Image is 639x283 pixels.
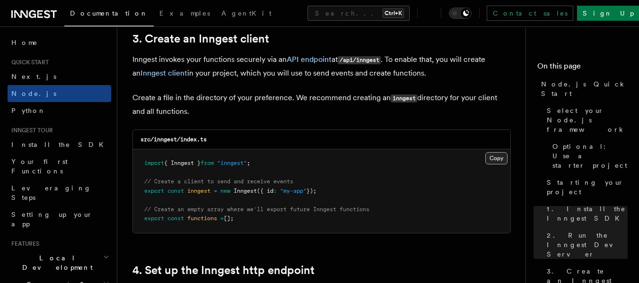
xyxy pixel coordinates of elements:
a: Inngest client [140,69,187,77]
button: Toggle dark mode [449,8,472,19]
span: Leveraging Steps [11,184,91,201]
a: 1. Install the Inngest SDK [543,200,628,227]
a: Install the SDK [8,136,111,153]
span: = [220,215,224,222]
span: = [214,188,217,194]
span: Select your Node.js framework [547,106,628,134]
span: Quick start [8,59,49,66]
span: Starting your project [547,178,628,197]
span: Local Development [8,253,103,272]
span: new [220,188,230,194]
span: ({ id [257,188,273,194]
span: import [144,160,164,166]
span: inngest [187,188,210,194]
span: 1. Install the Inngest SDK [547,204,628,223]
span: Documentation [70,9,148,17]
span: Features [8,240,39,248]
kbd: Ctrl+K [383,9,404,18]
a: 4. Set up the Inngest http endpoint [132,264,315,277]
span: export [144,188,164,194]
span: from [201,160,214,166]
span: AgentKit [221,9,271,17]
span: Node.js [11,90,56,97]
span: Install the SDK [11,141,109,148]
span: Examples [159,9,210,17]
span: Optional: Use a starter project [552,142,628,170]
span: functions [187,215,217,222]
a: Node.js [8,85,111,102]
h4: On this page [537,60,628,76]
a: Home [8,34,111,51]
a: Node.js Quick Start [537,76,628,102]
p: Create a file in the directory of your preference. We recommend creating an directory for your cl... [132,91,511,118]
span: ; [247,160,250,166]
a: Optional: Use a starter project [549,138,628,174]
span: "my-app" [280,188,306,194]
code: inngest [391,94,417,103]
a: 3. Create an Inngest client [132,32,269,45]
a: Select your Node.js framework [543,102,628,138]
a: Documentation [64,3,154,26]
span: Next.js [11,73,56,80]
a: Contact sales [487,6,573,21]
a: Leveraging Steps [8,180,111,206]
button: Local Development [8,249,111,276]
span: Python [11,107,46,114]
button: Search...Ctrl+K [307,6,410,21]
a: Examples [154,3,216,26]
p: Inngest invokes your functions securely via an at . To enable that, you will create an in your pr... [132,53,511,80]
a: 2. Run the Inngest Dev Server [543,227,628,263]
span: const [167,188,184,194]
span: Inngest tour [8,127,53,134]
span: Home [11,38,38,47]
a: Starting your project [543,174,628,200]
a: Python [8,102,111,119]
a: API endpoint [287,55,332,64]
span: "inngest" [217,160,247,166]
span: Setting up your app [11,211,93,228]
span: // Create an empty array where we'll export future Inngest functions [144,206,369,213]
code: /api/inngest [338,56,381,64]
code: src/inngest/index.ts [140,136,207,143]
a: Next.js [8,68,111,85]
span: 2. Run the Inngest Dev Server [547,231,628,259]
span: // Create a client to send and receive events [144,178,293,185]
a: Setting up your app [8,206,111,232]
a: Your first Functions [8,153,111,180]
a: AgentKit [216,3,277,26]
button: Copy [485,152,508,164]
span: Node.js Quick Start [541,79,628,98]
span: Inngest [234,188,257,194]
span: : [273,188,277,194]
span: export [144,215,164,222]
span: const [167,215,184,222]
span: }); [306,188,316,194]
span: { Inngest } [164,160,201,166]
span: []; [224,215,234,222]
span: Your first Functions [11,158,68,175]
